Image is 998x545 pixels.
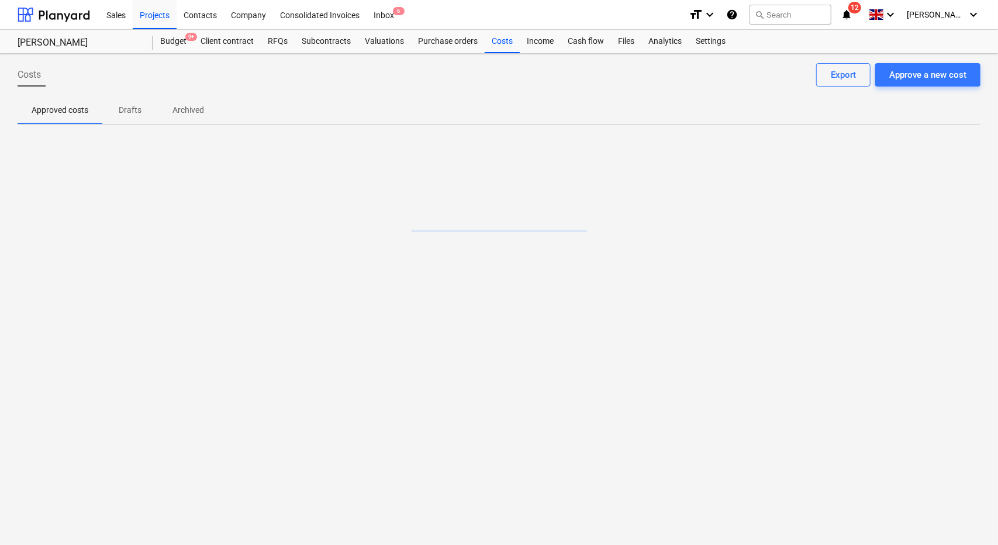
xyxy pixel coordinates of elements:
p: Archived [172,104,204,116]
i: keyboard_arrow_down [883,8,897,22]
button: Search [750,5,831,25]
a: Settings [689,30,733,53]
a: Client contract [194,30,261,53]
button: Export [816,63,871,87]
i: format_size [689,8,703,22]
span: [PERSON_NAME] [907,10,965,19]
a: Costs [485,30,520,53]
i: keyboard_arrow_down [703,8,717,22]
span: 6 [393,7,405,15]
i: Knowledge base [726,8,738,22]
i: notifications [841,8,852,22]
p: Approved costs [32,104,88,116]
i: keyboard_arrow_down [966,8,980,22]
span: search [755,10,764,19]
a: Subcontracts [295,30,358,53]
a: Analytics [641,30,689,53]
button: Approve a new cost [875,63,980,87]
div: Export [831,67,856,82]
a: Budget9+ [153,30,194,53]
span: 9+ [185,33,197,41]
a: Valuations [358,30,411,53]
a: RFQs [261,30,295,53]
div: Approve a new cost [889,67,966,82]
a: Files [611,30,641,53]
div: Budget [153,30,194,53]
p: Drafts [116,104,144,116]
iframe: Chat Widget [940,489,998,545]
span: 12 [848,2,861,13]
div: [PERSON_NAME] [18,37,139,49]
a: Purchase orders [411,30,485,53]
span: Costs [18,68,41,82]
a: Cash flow [561,30,611,53]
a: Income [520,30,561,53]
